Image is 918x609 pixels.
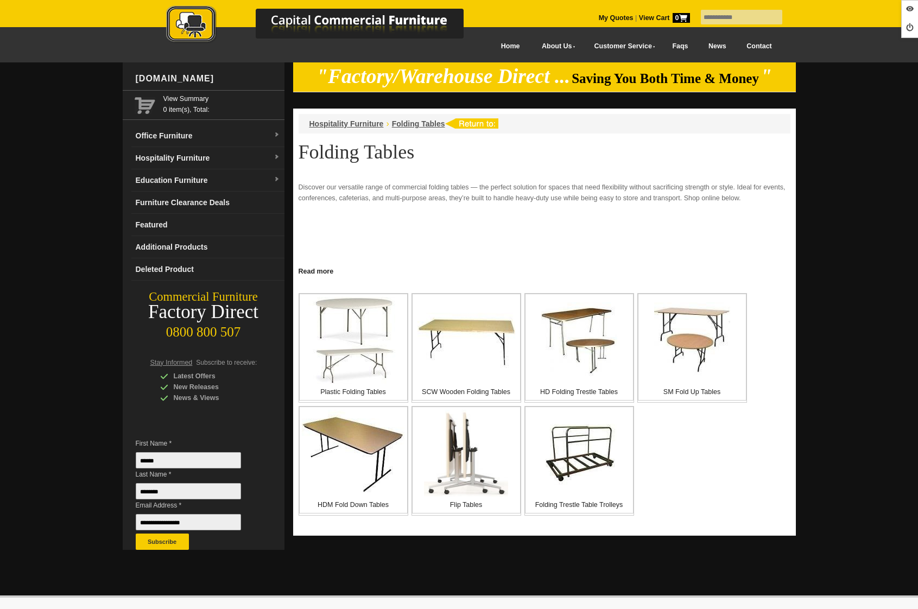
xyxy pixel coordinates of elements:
[572,71,759,86] span: Saving You Both Time & Money
[274,176,280,183] img: dropdown
[541,302,617,378] img: HD Folding Trestle Tables
[196,359,257,366] span: Subscribe to receive:
[526,499,633,510] p: Folding Trestle Table Trolleys
[445,118,498,129] img: return to
[417,313,515,368] img: SCW Wooden Folding Tables
[524,406,634,516] a: Folding Trestle Table Trolleys Folding Trestle Table Trolleys
[300,386,407,397] p: Plastic Folding Tables
[123,289,284,304] div: Commercial Furniture
[136,469,257,480] span: Last Name *
[123,319,284,340] div: 0800 800 507
[131,258,284,281] a: Deleted Product
[274,154,280,161] img: dropdown
[639,14,690,22] strong: View Cart
[293,263,796,277] a: Click to read more
[131,169,284,192] a: Education Furnituredropdown
[637,14,689,22] a: View Cart0
[131,192,284,214] a: Furniture Clearance Deals
[131,147,284,169] a: Hospitality Furnituredropdown
[136,514,241,530] input: Email Address *
[123,304,284,320] div: Factory Direct
[299,293,408,403] a: Plastic Folding Tables Plastic Folding Tables
[530,34,582,59] a: About Us
[163,93,280,104] a: View Summary
[308,297,398,384] img: Plastic Folding Tables
[386,118,389,129] li: ›
[150,359,193,366] span: Stay Informed
[136,483,241,499] input: Last Name *
[637,293,747,403] a: SM Fold Up Tables SM Fold Up Tables
[160,382,263,392] div: New Releases
[413,386,520,397] p: SCW Wooden Folding Tables
[638,386,746,397] p: SM Fold Up Tables
[131,214,284,236] a: Featured
[136,452,241,468] input: First Name *
[411,406,521,516] a: Flip Tables Flip Tables
[160,392,263,403] div: News & Views
[309,119,384,128] a: Hospitality Furniture
[524,293,634,403] a: HD Folding Trestle Tables HD Folding Trestle Tables
[599,14,634,22] a: My Quotes
[541,415,617,491] img: Folding Trestle Table Trolleys
[300,499,407,510] p: HDM Fold Down Tables
[316,65,570,87] em: "Factory/Warehouse Direct ...
[131,236,284,258] a: Additional Products
[413,499,520,510] p: Flip Tables
[136,5,516,45] img: Capital Commercial Furniture Logo
[302,410,404,497] img: HDM Fold Down Tables
[392,119,445,128] a: Folding Tables
[136,500,257,511] span: Email Address *
[136,534,189,550] button: Subscribe
[411,293,521,403] a: SCW Wooden Folding Tables SCW Wooden Folding Tables
[299,406,408,516] a: HDM Fold Down Tables HDM Fold Down Tables
[299,182,790,204] p: Discover our versatile range of commercial folding tables — the perfect solution for spaces that ...
[136,5,516,48] a: Capital Commercial Furniture Logo
[673,13,690,23] span: 0
[582,34,662,59] a: Customer Service
[136,438,257,449] span: First Name *
[736,34,782,59] a: Contact
[163,93,280,113] span: 0 item(s), Total:
[274,132,280,138] img: dropdown
[698,34,736,59] a: News
[761,65,772,87] em: "
[662,34,699,59] a: Faqs
[526,386,633,397] p: HD Folding Trestle Tables
[131,62,284,95] div: [DOMAIN_NAME]
[299,142,790,162] h1: Folding Tables
[160,371,263,382] div: Latest Offers
[131,125,284,147] a: Office Furnituredropdown
[424,410,508,497] img: Flip Tables
[654,302,730,378] img: SM Fold Up Tables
